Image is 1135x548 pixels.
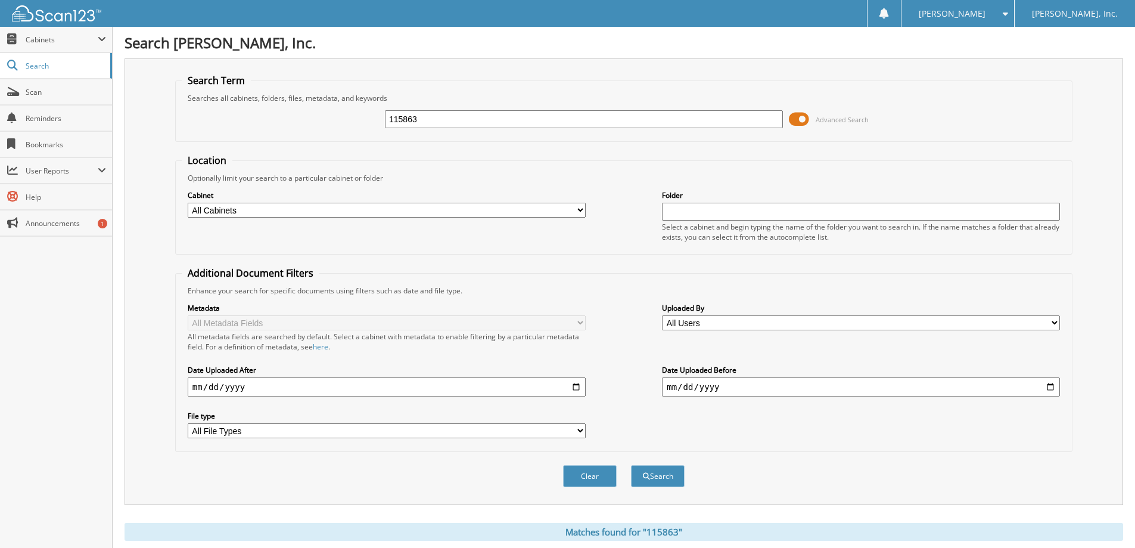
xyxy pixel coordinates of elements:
[662,222,1060,242] div: Select a cabinet and begin typing the name of the folder you want to search in. If the name match...
[188,365,586,375] label: Date Uploaded After
[98,219,107,228] div: 1
[26,140,106,150] span: Bookmarks
[182,267,319,280] legend: Additional Document Filters
[182,93,1066,103] div: Searches all cabinets, folders, files, metadata, and keywords
[26,61,104,71] span: Search
[182,154,232,167] legend: Location
[662,365,1060,375] label: Date Uploaded Before
[816,115,869,124] span: Advanced Search
[563,465,617,487] button: Clear
[662,377,1060,397] input: end
[12,5,101,21] img: scan123-logo-white.svg
[125,33,1123,52] h1: Search [PERSON_NAME], Inc.
[26,113,106,123] span: Reminders
[182,286,1066,296] div: Enhance your search for specific documents using filters such as date and file type.
[188,303,586,313] label: Metadata
[188,377,586,397] input: start
[919,10,985,17] span: [PERSON_NAME]
[26,218,106,228] span: Announcements
[1032,10,1118,17] span: [PERSON_NAME], Inc.
[26,87,106,97] span: Scan
[662,303,1060,313] label: Uploaded By
[26,35,98,45] span: Cabinets
[188,190,586,200] label: Cabinet
[26,192,106,202] span: Help
[188,332,586,352] div: All metadata fields are searched by default. Select a cabinet with metadata to enable filtering b...
[26,166,98,176] span: User Reports
[125,523,1123,541] div: Matches found for "115863"
[182,74,251,87] legend: Search Term
[631,465,685,487] button: Search
[313,342,328,352] a: here
[662,190,1060,200] label: Folder
[182,173,1066,183] div: Optionally limit your search to a particular cabinet or folder
[188,411,586,421] label: File type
